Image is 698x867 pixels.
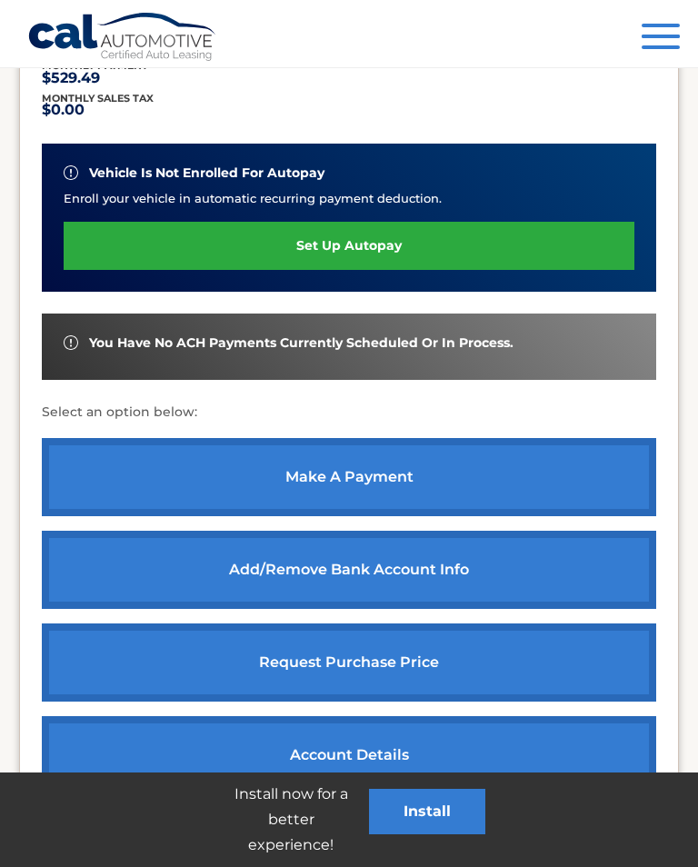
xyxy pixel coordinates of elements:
[89,165,324,181] span: vehicle is not enrolled for autopay
[42,105,154,115] p: $0.00
[42,92,154,105] span: Monthly sales Tax
[64,189,634,207] p: Enroll your vehicle in automatic recurring payment deduction.
[89,335,514,351] span: You have no ACH payments currently scheduled or in process.
[369,789,485,834] button: Install
[213,782,369,858] p: Install now for a better experience!
[27,12,218,65] a: Cal Automotive
[64,165,78,180] img: alert-white.svg
[42,623,656,702] a: request purchase price
[642,24,680,54] button: Menu
[64,335,78,350] img: alert-white.svg
[42,716,656,794] a: account details
[42,531,656,609] a: Add/Remove bank account info
[42,74,148,83] p: $529.49
[42,438,656,516] a: make a payment
[42,402,656,424] p: Select an option below:
[64,222,634,270] a: set up autopay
